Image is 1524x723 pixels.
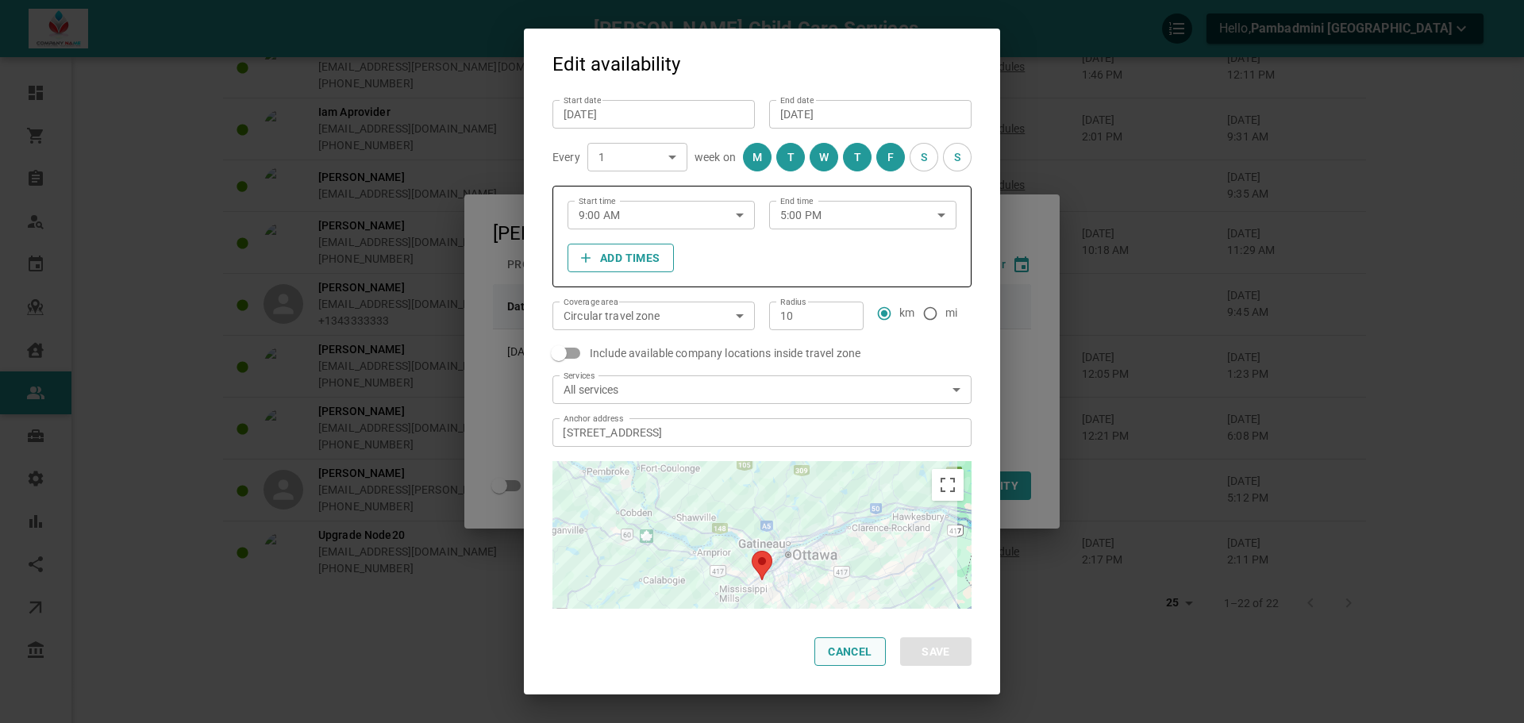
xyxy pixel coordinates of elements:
[899,305,914,321] span: km
[878,308,968,319] div: travel-distance-unit
[787,149,795,166] div: T
[556,422,951,442] input: Anchor addressClear
[910,143,938,171] button: S
[810,143,838,171] button: W
[695,149,736,165] p: week on
[876,143,905,171] button: F
[780,195,813,207] label: End time
[776,143,805,171] button: T
[598,149,676,165] div: 1
[743,143,772,171] button: M
[780,94,814,106] label: End date
[780,296,806,308] label: Radius
[854,149,861,166] div: T
[945,305,957,321] span: mi
[564,413,623,425] label: Anchor address
[552,149,580,165] p: Every
[564,370,595,382] label: Services
[932,469,964,501] button: Toggle fullscreen view
[843,143,872,171] button: T
[921,149,927,166] div: S
[819,149,829,166] div: W
[590,345,860,361] span: Include available company locations inside travel zone
[568,244,674,272] button: Add times
[954,149,960,166] div: S
[887,149,894,166] div: F
[943,143,972,171] button: S
[579,195,616,207] label: Start time
[780,106,960,122] input: mmm d, yyyy
[564,106,744,122] input: mmm d, yyyy
[524,29,1000,86] h2: Edit availability
[600,247,660,269] b: Add times
[564,308,744,324] div: Circular travel zone
[752,149,762,166] div: M
[564,94,601,106] label: Start date
[814,637,886,666] button: Cancel
[564,382,960,398] div: All services
[564,296,618,308] label: Coverage area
